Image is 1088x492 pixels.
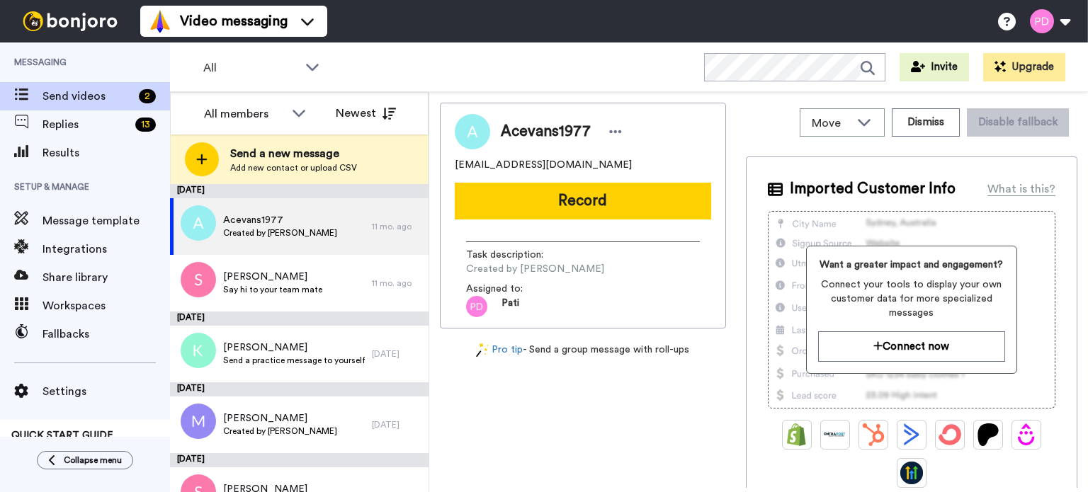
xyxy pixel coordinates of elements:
[223,355,365,366] span: Send a practice message to yourself
[42,383,170,400] span: Settings
[139,89,156,103] div: 2
[64,454,122,466] span: Collapse menu
[900,53,969,81] button: Invite
[325,99,407,127] button: Newest
[181,205,216,241] img: a.png
[42,326,170,343] span: Fallbacks
[170,382,429,396] div: [DATE]
[11,430,113,440] span: QUICK START GUIDE
[149,10,171,33] img: vm-color.svg
[135,118,156,132] div: 13
[37,451,133,469] button: Collapse menu
[1015,423,1038,446] img: Drip
[818,258,1005,272] span: Want a greater impact and engagement?
[170,311,429,326] div: [DATE]
[204,105,285,122] div: All members
[180,11,288,31] span: Video messaging
[939,423,961,446] img: ConvertKit
[372,278,421,289] div: 11 mo. ago
[455,114,490,149] img: Image of Acevans1977
[466,282,565,296] span: Assigned to:
[42,144,170,161] span: Results
[230,145,357,162] span: Send a new message
[967,108,1069,137] button: Disable fallback
[181,333,216,368] img: k.png
[455,158,632,172] span: [EMAIL_ADDRESS][DOMAIN_NAME]
[987,181,1055,198] div: What is this?
[501,121,591,142] span: Acevans1977
[466,248,565,262] span: Task description :
[223,284,322,295] span: Say hi to your team mate
[42,297,170,314] span: Workspaces
[42,116,130,133] span: Replies
[223,341,365,355] span: [PERSON_NAME]
[223,270,322,284] span: [PERSON_NAME]
[230,162,357,173] span: Add new contact or upload CSV
[203,59,298,76] span: All
[892,108,960,137] button: Dismiss
[900,462,923,484] img: GoHighLevel
[812,115,850,132] span: Move
[476,343,523,357] a: Pro tip
[862,423,885,446] img: Hubspot
[223,411,337,425] span: [PERSON_NAME]
[372,419,421,430] div: [DATE]
[977,423,999,446] img: Patreon
[42,241,170,258] span: Integrations
[42,269,170,286] span: Share library
[818,331,1005,362] button: Connect now
[466,296,487,317] img: pd.png
[466,262,604,276] span: Created by [PERSON_NAME]
[818,278,1005,320] span: Connect your tools to display your own customer data for more specialized messages
[223,227,337,239] span: Created by [PERSON_NAME]
[170,453,429,467] div: [DATE]
[181,404,216,439] img: m.png
[170,184,429,198] div: [DATE]
[786,423,808,446] img: Shopify
[223,425,337,437] span: Created by [PERSON_NAME]
[455,183,711,219] button: Record
[900,423,923,446] img: ActiveCampaign
[372,348,421,360] div: [DATE]
[42,88,133,105] span: Send videos
[476,343,489,357] img: magic-wand.svg
[223,213,337,227] span: Acevans1977
[17,11,123,31] img: bj-logo-header-white.svg
[181,262,216,297] img: s.png
[983,53,1065,81] button: Upgrade
[42,212,170,229] span: Message template
[824,423,846,446] img: Ontraport
[372,221,421,232] div: 11 mo. ago
[440,343,726,357] div: - Send a group message with roll-ups
[790,178,956,200] span: Imported Customer Info
[501,296,519,317] span: Pati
